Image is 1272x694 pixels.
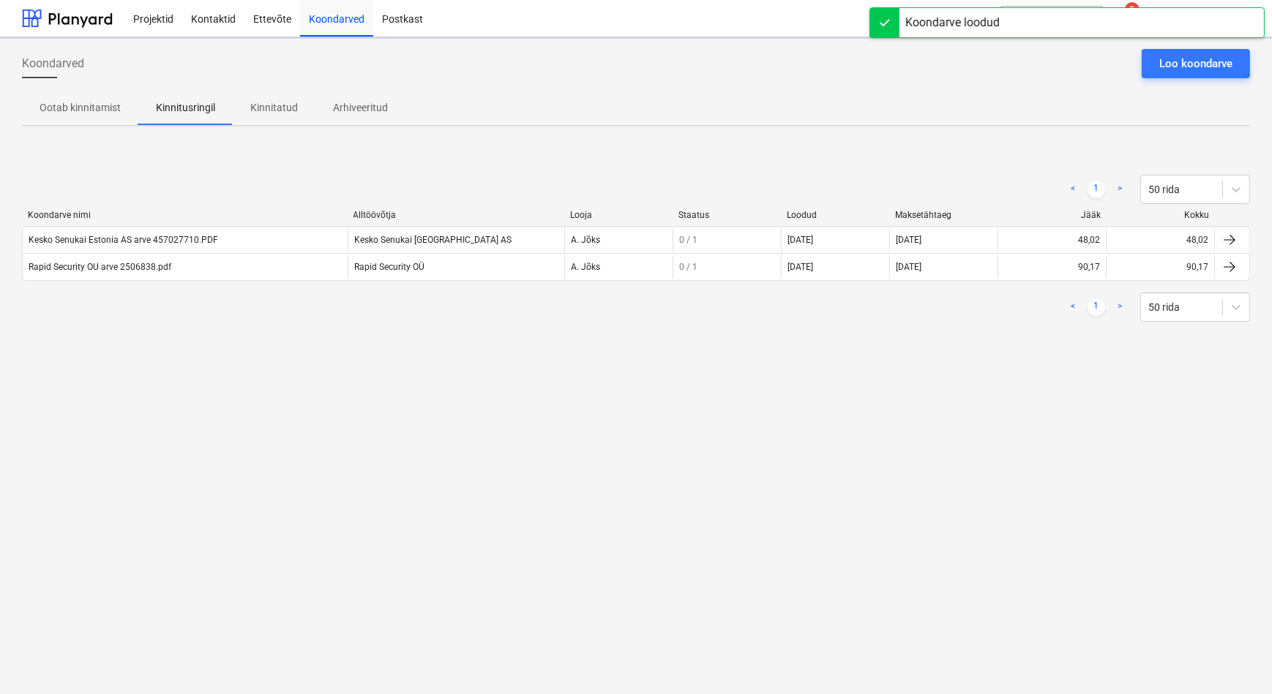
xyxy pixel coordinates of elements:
div: Rapid Security OÜ [348,255,564,279]
div: Looja [570,210,667,220]
div: A. Jõks [564,255,673,279]
div: [DATE] [889,228,998,252]
div: 48,02 [1078,235,1100,245]
a: Previous page [1064,298,1082,316]
div: Loodud [787,210,883,220]
div: A. Jõks [564,228,673,252]
a: Next page [1111,298,1129,316]
div: Rapid Security OU arve 2506838.pdf [29,262,171,272]
iframe: Chat Widget [1199,624,1272,694]
p: Ootab kinnitamist [40,100,121,116]
div: Kesko Senukai Estonia AS arve 457027710.PDF [29,235,218,245]
div: 48,02 [1186,235,1208,245]
a: Previous page [1064,181,1082,198]
a: Page 1 is your current page [1088,298,1105,316]
div: Staatus [678,210,775,220]
div: Jääk [1004,210,1101,220]
div: Kesko Senukai [GEOGRAPHIC_DATA] AS [348,228,564,252]
span: Koondarved [22,55,84,72]
div: Maksetähtaeg [895,210,992,220]
div: 90,17 [1078,262,1100,272]
div: [DATE] [787,235,813,245]
p: Arhiveeritud [333,100,388,116]
div: 90,17 [1186,262,1208,272]
div: [DATE] [787,262,813,272]
div: Loo koondarve [1159,54,1232,73]
div: Kokku [1112,210,1209,220]
a: Page 1 is your current page [1088,181,1105,198]
a: Next page [1111,181,1129,198]
p: Kinnitatud [250,100,298,116]
button: Loo koondarve [1142,49,1250,78]
span: 0 / 1 [679,262,697,272]
span: 0 / 1 [679,235,697,245]
div: Koondarve loodud [905,14,1000,31]
div: [DATE] [889,255,998,279]
div: Koondarve nimi [28,210,342,220]
p: Kinnitusringil [156,100,215,116]
div: Alltöövõtja [353,210,558,220]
